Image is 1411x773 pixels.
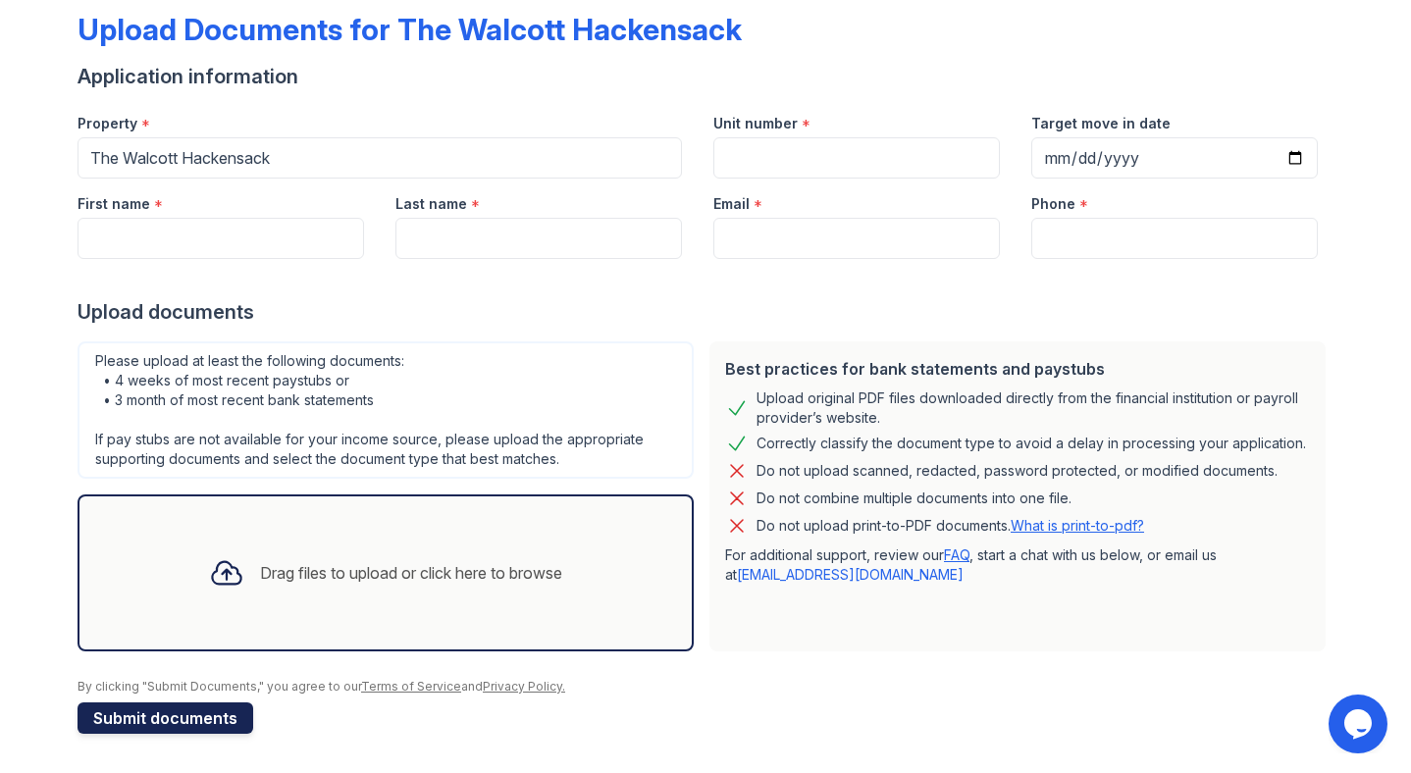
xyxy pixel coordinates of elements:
div: Best practices for bank statements and paystubs [725,357,1310,381]
div: Do not upload scanned, redacted, password protected, or modified documents. [757,459,1278,483]
div: Do not combine multiple documents into one file. [757,487,1071,510]
div: Upload original PDF files downloaded directly from the financial institution or payroll provider’... [757,388,1310,428]
iframe: chat widget [1329,695,1391,753]
div: Upload documents [78,298,1333,326]
label: Phone [1031,194,1075,214]
a: FAQ [944,546,969,563]
div: By clicking "Submit Documents," you agree to our and [78,679,1333,695]
p: For additional support, review our , start a chat with us below, or email us at [725,545,1310,585]
a: [EMAIL_ADDRESS][DOMAIN_NAME] [737,566,964,583]
label: Unit number [713,114,798,133]
div: Application information [78,63,1333,90]
label: First name [78,194,150,214]
label: Email [713,194,750,214]
div: Correctly classify the document type to avoid a delay in processing your application. [757,432,1306,455]
label: Target move in date [1031,114,1171,133]
a: Privacy Policy. [483,679,565,694]
div: Upload Documents for The Walcott Hackensack [78,12,742,47]
a: What is print-to-pdf? [1011,517,1144,534]
div: Please upload at least the following documents: • 4 weeks of most recent paystubs or • 3 month of... [78,341,694,479]
p: Do not upload print-to-PDF documents. [757,516,1144,536]
label: Property [78,114,137,133]
a: Terms of Service [361,679,461,694]
label: Last name [395,194,467,214]
div: Drag files to upload or click here to browse [260,561,562,585]
button: Submit documents [78,702,253,734]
